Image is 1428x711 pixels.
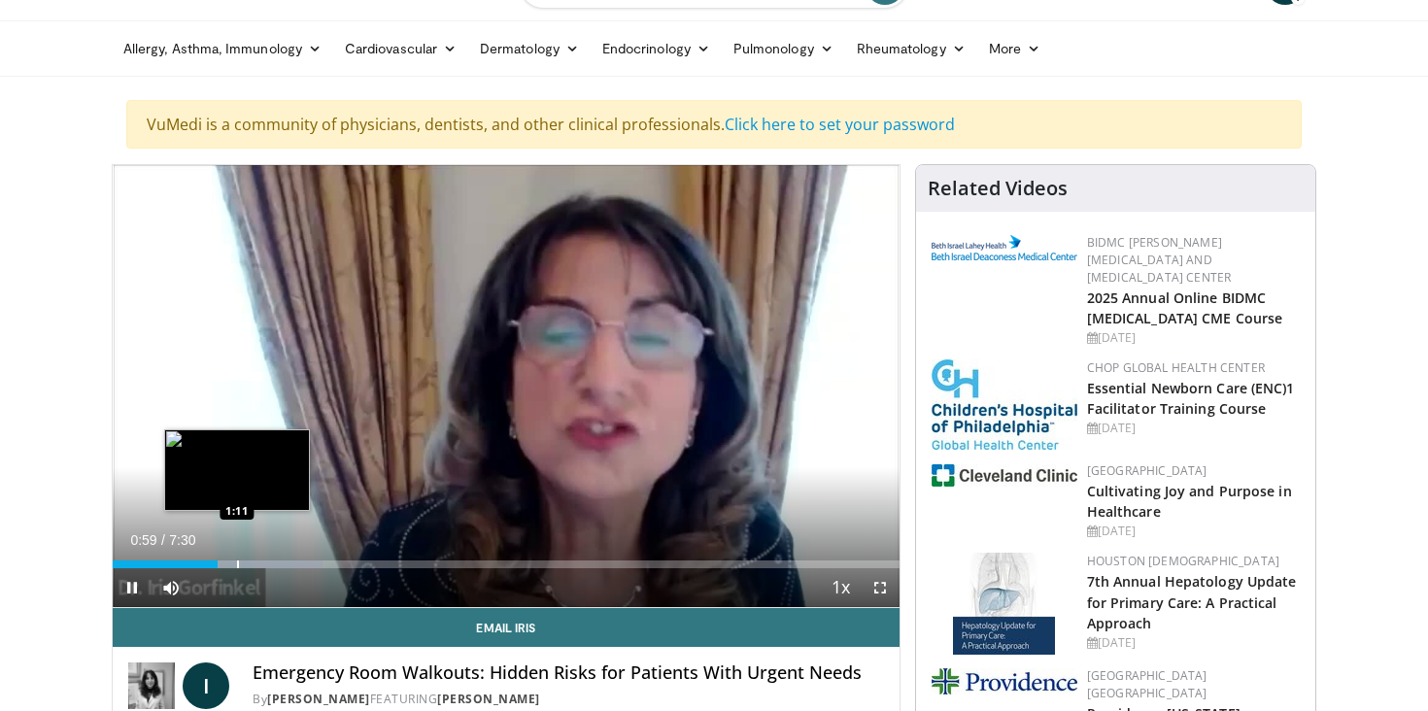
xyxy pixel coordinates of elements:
span: 0:59 [130,532,156,548]
a: Email Iris [113,608,900,647]
a: I [183,662,229,709]
video-js: Video Player [113,165,900,608]
button: Mute [152,568,190,607]
a: More [977,29,1052,68]
div: [DATE] [1087,634,1300,652]
div: [DATE] [1087,420,1300,437]
a: 2025 Annual Online BIDMC [MEDICAL_DATA] CME Course [1087,288,1283,327]
a: Allergy, Asthma, Immunology [112,29,333,68]
img: 1ef99228-8384-4f7a-af87-49a18d542794.png.150x105_q85_autocrop_double_scale_upscale_version-0.2.jpg [932,464,1077,487]
a: [GEOGRAPHIC_DATA] [1087,462,1207,479]
a: [PERSON_NAME] [267,691,370,707]
a: Click here to set your password [725,114,955,135]
a: Dermatology [468,29,591,68]
img: Dr. Iris Gorfinkel [128,662,175,709]
img: image.jpeg [164,429,310,511]
button: Pause [113,568,152,607]
h4: Related Videos [928,177,1068,200]
a: Rheumatology [845,29,977,68]
a: CHOP Global Health Center [1087,359,1265,376]
a: Endocrinology [591,29,722,68]
a: Houston [DEMOGRAPHIC_DATA] [1087,553,1279,569]
a: [PERSON_NAME] [437,691,540,707]
a: BIDMC [PERSON_NAME][MEDICAL_DATA] and [MEDICAL_DATA] Center [1087,234,1232,286]
button: Fullscreen [861,568,900,607]
span: / [161,532,165,548]
a: 7th Annual Hepatology Update for Primary Care: A Practical Approach [1087,572,1297,631]
span: 7:30 [169,532,195,548]
div: [DATE] [1087,329,1300,347]
div: Progress Bar [113,560,900,568]
a: Pulmonology [722,29,845,68]
a: Cultivating Joy and Purpose in Healthcare [1087,482,1292,521]
img: c96b19ec-a48b-46a9-9095-935f19585444.png.150x105_q85_autocrop_double_scale_upscale_version-0.2.png [932,235,1077,260]
button: Playback Rate [822,568,861,607]
div: [DATE] [1087,523,1300,540]
h4: Emergency Room Walkouts: Hidden Risks for Patients With Urgent Needs [253,662,884,684]
img: 8fbf8b72-0f77-40e1-90f4-9648163fd298.jpg.150x105_q85_autocrop_double_scale_upscale_version-0.2.jpg [932,359,1077,450]
a: Cardiovascular [333,29,468,68]
img: 9aead070-c8c9-47a8-a231-d8565ac8732e.png.150x105_q85_autocrop_double_scale_upscale_version-0.2.jpg [932,668,1077,694]
img: 83b65fa9-3c25-403e-891e-c43026028dd2.jpg.150x105_q85_autocrop_double_scale_upscale_version-0.2.jpg [953,553,1055,655]
div: VuMedi is a community of physicians, dentists, and other clinical professionals. [126,100,1302,149]
a: Essential Newborn Care (ENC)1 Facilitator Training Course [1087,379,1295,418]
a: [GEOGRAPHIC_DATA] [GEOGRAPHIC_DATA] [1087,667,1207,701]
div: By FEATURING [253,691,884,708]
